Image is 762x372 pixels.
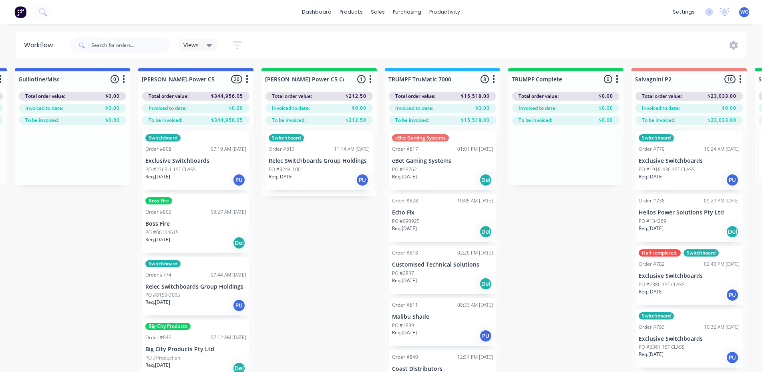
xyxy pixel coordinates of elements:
div: 08:33 AM [DATE] [457,301,493,309]
p: Req. [DATE] [639,351,663,358]
span: Total order value: [149,93,189,100]
p: Req. [DATE] [145,236,170,243]
div: Big City Products [145,323,191,330]
div: Boss Fire [145,197,172,204]
div: settings [669,6,699,18]
span: Views [183,41,199,49]
span: $0.00 [599,105,613,112]
p: Exclusive Switchboards [639,273,740,279]
p: PO #8244-1001 [269,166,304,173]
p: Malibu Shade [392,313,493,320]
div: Switchboard [639,134,674,142]
p: Customised Technical Solutions [392,261,493,268]
p: Req. [DATE] [145,362,170,369]
p: PO #Production [145,354,180,362]
div: 11:14 AM [DATE] [334,146,370,153]
p: Req. [DATE] [145,299,170,306]
div: PU [356,174,369,186]
div: SwitchboardOrder #77910:24 AM [DATE]Exclusive SwitchboardsPO #1918-430 1ST CLASSReq.[DATE]PU [635,131,743,190]
img: Factory [14,6,26,18]
div: products [336,6,367,18]
a: dashboard [298,6,336,18]
span: $23,033.00 [708,117,736,124]
p: Relec Switchboards Group Holdings [269,158,370,164]
span: Invoiced to date: [272,105,310,112]
div: 10:32 AM [DATE] [704,323,740,331]
span: $15,518.00 [461,117,490,124]
span: Invoiced to date: [149,105,187,112]
div: PU [726,289,739,301]
span: Total order value: [272,93,312,100]
div: PU [479,330,492,342]
p: Req. [DATE] [145,173,170,180]
div: 09:27 AM [DATE] [211,208,246,216]
span: $0.00 [599,117,613,124]
span: Total order value: [519,93,559,100]
p: Helios Power Solutions Pty Ltd [639,209,740,216]
p: PO #8159-3005 [145,291,180,299]
div: Workflow [24,40,57,50]
p: Req. [DATE] [269,173,294,180]
div: 07:44 AM [DATE] [211,271,246,279]
div: Order #81802:20 PM [DATE]Customised Technical SolutionsPO #2837Req.[DATE]Del [389,246,496,294]
div: Order #818 [392,249,418,257]
p: Echo Fix [392,209,493,216]
span: $0.00 [722,105,736,112]
div: Half completed.SwitchboardOrder #78202:40 PM [DATE]Exclusive SwitchboardsPO #2380 1ST CLASSReq.[D... [635,246,743,305]
div: Order #817 [392,146,418,153]
span: To be invoiced: [272,117,306,124]
span: $0.00 [105,117,120,124]
p: PO #1839 [392,322,414,329]
div: purchasing [389,6,425,18]
div: 07:12 AM [DATE] [211,334,246,341]
span: To be invoiced: [519,117,552,124]
span: Invoiced to date: [395,105,433,112]
span: $0.00 [229,105,243,112]
div: Order #782 [639,261,665,268]
div: eBet Gaming Systems [392,134,449,142]
p: Req. [DATE] [392,173,417,180]
span: To be invoiced: [25,117,59,124]
div: Del [479,174,492,186]
p: PO #2837 [392,270,414,277]
p: PO #134269 [639,218,666,225]
span: $0.00 [599,93,613,100]
p: Req. [DATE] [639,288,663,295]
p: Exclusive Switchboards [145,158,246,164]
div: PU [726,174,739,186]
div: SwitchboardOrder #80807:19 AM [DATE]Exclusive SwitchboardsPO #2363-1 1ST CLASSReq.[DATE]PU [142,131,249,190]
span: $0.00 [352,105,366,112]
div: Order #808 [145,146,171,153]
div: 09:29 AM [DATE] [704,197,740,204]
p: PO #1918-430 1ST CLASS [639,166,695,173]
div: Del [479,225,492,238]
p: Req. [DATE] [392,329,417,336]
p: PO #090925 [392,218,420,225]
div: Boss FireOrder #80209:27 AM [DATE]Boss FirePO #00104615Req.[DATE]Del [142,194,249,253]
div: Del [233,237,245,249]
div: 02:40 PM [DATE] [704,261,740,268]
span: To be invoiced: [149,117,182,124]
div: Switchboard [145,134,181,142]
span: To be invoiced: [642,117,676,124]
span: $344,956.05 [211,117,243,124]
div: Order #793 [639,323,665,331]
p: Exclusive Switchboards [639,158,740,164]
span: Total order value: [642,93,682,100]
div: Del [726,225,739,238]
div: 10:05 AM [DATE] [457,197,493,204]
div: Order #811 [392,301,418,309]
div: eBet Gaming SystemsOrder #81701:01 PM [DATE]eBet Gaming SystemsPO #15762Req.[DATE]Del [389,131,496,190]
span: $0.00 [105,93,120,100]
div: Order #779 [639,146,665,153]
span: Total order value: [395,93,435,100]
span: $212.50 [346,93,366,100]
div: 01:01 PM [DATE] [457,146,493,153]
div: Order #828 [392,197,418,204]
div: sales [367,6,389,18]
div: Switchboard [269,134,304,142]
span: Total order value: [25,93,65,100]
div: Del [479,277,492,290]
div: Order #840 [392,354,418,361]
div: SwitchboardOrder #79310:32 AM [DATE]Exclusive SwitchboardsPO #2361 1ST CLASSReq.[DATE]PU [635,309,743,368]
